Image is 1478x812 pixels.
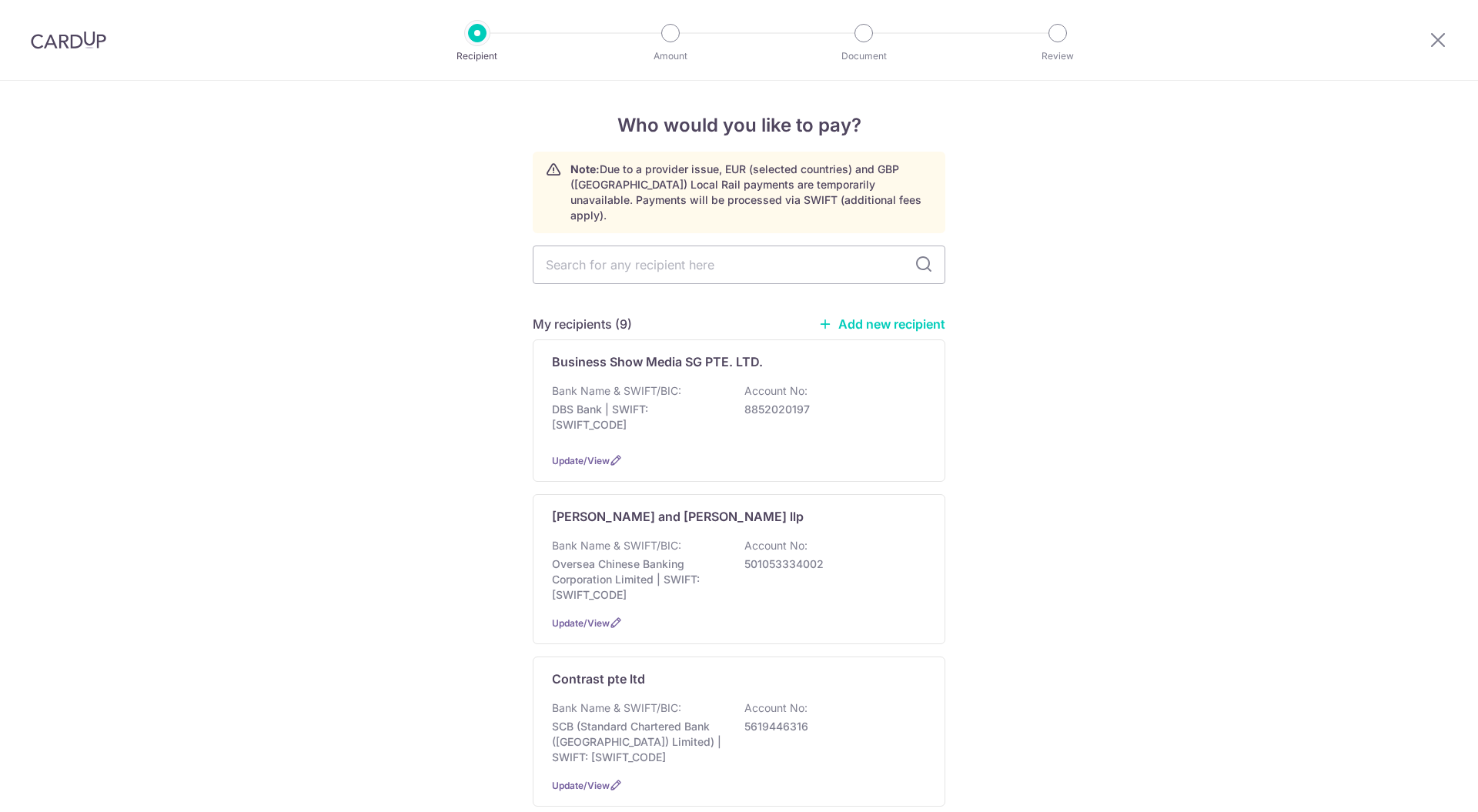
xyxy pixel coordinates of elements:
[31,31,106,49] img: CardUp
[552,383,681,399] p: Bank Name & SWIFT/BIC:
[1379,766,1463,804] iframe: Opens a widget where you can find more information
[552,507,804,526] p: [PERSON_NAME] and [PERSON_NAME] llp
[533,112,945,139] h4: Who would you like to pay?
[533,246,945,284] input: Search for any recipient here
[533,315,632,333] h5: My recipients (9)
[552,538,681,553] p: Bank Name & SWIFT/BIC:
[552,556,724,603] p: Oversea Chinese Banking Corporation Limited | SWIFT: [SWIFT_CODE]
[570,162,932,223] p: Due to a provider issue, EUR (selected countries) and GBP ([GEOGRAPHIC_DATA]) Local Rail payments...
[552,455,610,466] a: Update/View
[552,670,645,688] p: Contrast pte ltd
[614,48,727,64] p: Amount
[570,162,600,175] strong: Note:
[818,316,945,332] a: Add new recipient
[744,719,917,734] p: 5619446316
[744,538,808,553] p: Account No:
[552,700,681,716] p: Bank Name & SWIFT/BIC:
[1001,48,1115,64] p: Review
[552,402,724,433] p: DBS Bank | SWIFT: [SWIFT_CODE]
[552,719,724,765] p: SCB (Standard Chartered Bank ([GEOGRAPHIC_DATA]) Limited) | SWIFT: [SWIFT_CODE]
[552,353,763,371] p: Business Show Media SG PTE. LTD.
[552,617,610,629] a: Update/View
[420,48,534,64] p: Recipient
[807,48,921,64] p: Document
[744,700,808,716] p: Account No:
[744,383,808,399] p: Account No:
[744,402,917,417] p: 8852020197
[744,556,917,572] p: 501053334002
[552,780,610,791] a: Update/View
